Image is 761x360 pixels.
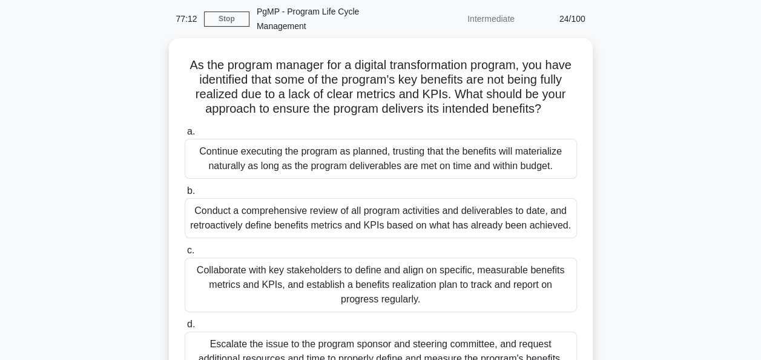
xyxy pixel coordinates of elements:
span: d. [187,319,195,329]
div: 77:12 [169,7,204,31]
div: 24/100 [522,7,593,31]
div: Collaborate with key stakeholders to define and align on specific, measurable benefits metrics an... [185,258,577,312]
div: Conduct a comprehensive review of all program activities and deliverables to date, and retroactiv... [185,198,577,238]
a: Stop [204,12,249,27]
div: Continue executing the program as planned, trusting that the benefits will materialize naturally ... [185,139,577,179]
h5: As the program manager for a digital transformation program, you have identified that some of the... [183,58,578,117]
span: b. [187,185,195,196]
span: c. [187,245,194,255]
div: Intermediate [416,7,522,31]
span: a. [187,126,195,136]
